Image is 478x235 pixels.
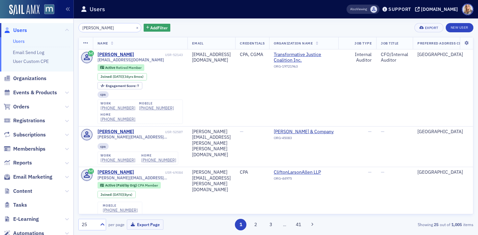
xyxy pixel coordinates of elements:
[4,131,46,138] a: Subscriptions
[240,52,265,58] div: CPA, CGMA
[82,221,96,228] div: 25
[13,173,52,181] span: Email Marketing
[127,220,163,230] button: Export Page
[343,52,372,63] div: Internal Auditor
[106,83,137,88] span: Engagement Score :
[450,221,463,227] strong: 1,005
[13,103,29,110] span: Orders
[105,65,116,70] span: Active
[265,219,276,230] button: 3
[350,7,356,11] div: Also
[13,89,57,96] span: Events & Products
[192,41,203,45] span: Email
[98,169,134,175] a: [PERSON_NAME]
[44,4,54,15] img: SailAMX
[141,154,176,158] div: home
[106,84,139,88] div: 7
[113,192,132,197] div: (8yrs)
[113,74,123,79] span: [DATE]
[103,204,138,208] div: mobile
[192,129,231,158] div: [PERSON_NAME][EMAIL_ADDRESS][PERSON_NAME][PERSON_NAME][DOMAIN_NAME]
[240,129,243,134] span: —
[425,26,438,30] div: Export
[274,52,334,63] a: Transformative Justice Coalition Inc.
[381,169,384,175] span: —
[13,188,32,195] span: Content
[4,173,52,181] a: Email Marketing
[250,219,262,230] button: 2
[13,216,39,223] span: E-Learning
[417,41,465,45] span: Preferred Address City
[13,75,46,82] span: Organizations
[274,129,334,135] a: [PERSON_NAME] & Company
[100,102,135,105] div: work
[240,169,265,175] div: CPA
[4,117,45,124] a: Registrations
[293,219,304,230] button: 41
[274,64,334,71] div: ORG-19721963
[235,219,246,230] button: 1
[4,145,45,153] a: Memberships
[138,183,158,188] span: CPA Member
[4,201,27,209] a: Tasks
[4,188,32,195] a: Content
[100,117,135,122] a: [PHONE_NUMBER]
[414,23,443,32] button: Export
[274,41,313,45] span: Organization Name
[417,129,465,135] div: [GEOGRAPHIC_DATA]
[13,117,45,124] span: Registrations
[100,105,135,110] a: [PHONE_NUMBER]
[4,216,39,223] a: E-Learning
[388,6,411,12] div: Support
[4,103,29,110] a: Orders
[98,182,161,189] div: Active (Paid by Org): Active (Paid by Org): CPA Member
[135,130,183,134] div: USR-52587
[4,75,46,82] a: Organizations
[192,169,231,192] div: [PERSON_NAME][EMAIL_ADDRESS][PERSON_NAME][DOMAIN_NAME]
[13,145,45,153] span: Memberships
[141,158,176,162] div: [PHONE_NUMBER]
[415,7,460,12] button: [DOMAIN_NAME]
[144,24,171,32] button: AddFilter
[13,58,49,64] a: User Custom CPE
[113,74,144,79] div: (34yrs 8mos)
[134,24,140,30] button: ×
[139,105,174,110] a: [PHONE_NUMBER]
[100,74,113,79] span: Joined :
[433,221,440,227] strong: 25
[100,65,141,70] a: Active Retired Member
[381,41,399,45] span: Job Title
[103,208,138,213] a: [PHONE_NUMBER]
[274,136,334,142] div: ORG-45083
[98,175,183,180] span: [PERSON_NAME][EMAIL_ADDRESS][PERSON_NAME][DOMAIN_NAME]
[98,41,108,45] span: Name
[100,158,135,162] a: [PHONE_NUMBER]
[105,183,138,188] span: Active (Paid by Org)
[13,27,27,34] span: Users
[13,49,44,55] a: Email Send Log
[417,52,465,58] div: [GEOGRAPHIC_DATA]
[274,176,334,183] div: ORG-44975
[9,5,40,15] img: SailAMX
[98,191,136,198] div: Joined: 2017-09-08 00:00:00
[78,23,141,32] input: Search…
[98,91,109,98] div: cpa
[98,52,134,58] a: [PERSON_NAME]
[274,169,334,175] span: CliftonLarsonAllen LLP
[100,113,135,117] div: home
[98,129,134,135] a: [PERSON_NAME]
[280,221,289,227] span: …
[13,201,27,209] span: Tasks
[381,52,408,63] div: CFO/Internal Auditor
[13,131,46,138] span: Subscriptions
[98,64,145,71] div: Active: Active: Retired Member
[108,221,125,227] label: per page
[135,170,183,175] div: USR-69084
